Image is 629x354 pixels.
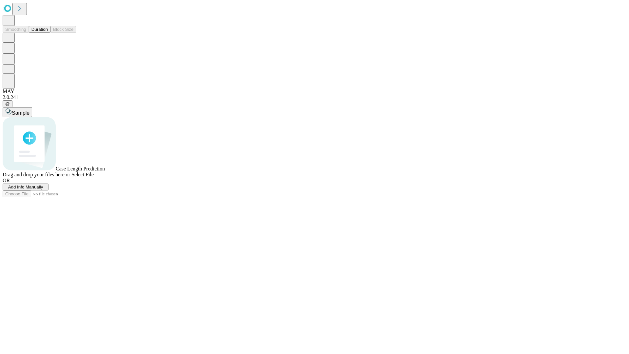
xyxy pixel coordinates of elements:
[3,184,48,190] button: Add Info Manually
[71,172,94,177] span: Select File
[8,185,43,189] span: Add Info Manually
[3,100,12,107] button: @
[3,26,29,33] button: Smoothing
[3,88,626,94] div: MAY
[29,26,50,33] button: Duration
[56,166,105,171] span: Case Length Prediction
[3,172,70,177] span: Drag and drop your files here or
[50,26,76,33] button: Block Size
[3,94,626,100] div: 2.0.241
[3,107,32,117] button: Sample
[3,178,10,183] span: OR
[12,110,29,116] span: Sample
[5,101,10,106] span: @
